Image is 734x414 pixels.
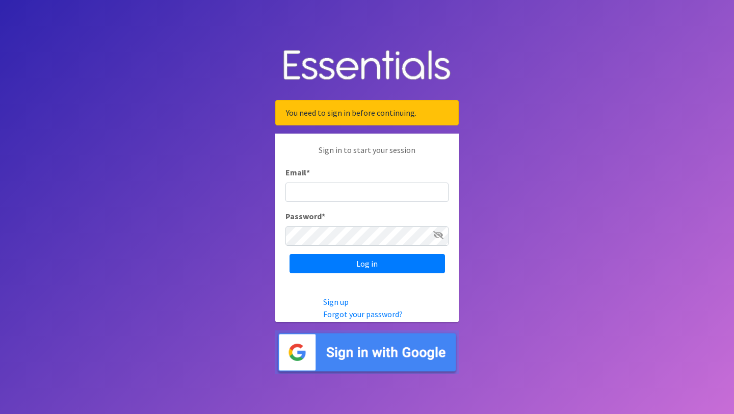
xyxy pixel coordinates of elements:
[285,166,310,178] label: Email
[285,210,325,222] label: Password
[323,309,403,319] a: Forgot your password?
[322,211,325,221] abbr: required
[306,167,310,177] abbr: required
[275,40,459,92] img: Human Essentials
[275,100,459,125] div: You need to sign in before continuing.
[290,254,445,273] input: Log in
[285,144,449,166] p: Sign in to start your session
[323,297,349,307] a: Sign up
[275,330,459,375] img: Sign in with Google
